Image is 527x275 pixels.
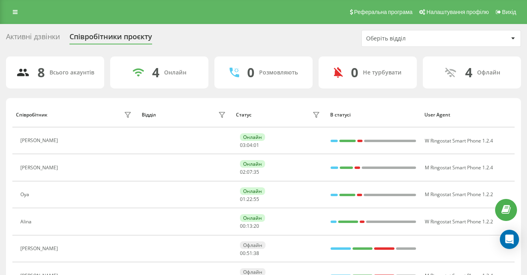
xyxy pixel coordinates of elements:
div: 0 [351,65,358,80]
span: Реферальна програма [354,9,413,15]
span: Вихід [502,9,516,15]
span: 01 [254,142,259,149]
div: Онлайн [164,69,186,76]
div: 4 [152,65,159,80]
span: 03 [240,142,246,149]
div: Всього акаунтів [50,69,94,76]
div: User Agent [424,112,511,118]
div: Статус [236,112,252,118]
div: Офлайн [240,241,265,249]
div: [PERSON_NAME] [20,165,60,171]
span: 01 [240,196,246,203]
div: Офлайн [477,69,500,76]
div: : : [240,251,259,256]
span: 13 [247,223,252,229]
div: : : [240,197,259,202]
span: M Ringostat Smart Phone 1.2.4 [425,164,493,171]
span: Налаштування профілю [426,9,489,15]
div: [PERSON_NAME] [20,246,60,251]
span: W Ringostat Smart Phone 1.2.4 [425,137,493,144]
span: 22 [247,196,252,203]
div: Не турбувати [363,69,402,76]
span: 00 [240,223,246,229]
div: : : [240,169,259,175]
div: Відділ [142,112,156,118]
div: [PERSON_NAME] [20,138,60,143]
span: M Ringostat Smart Phone 1.2.2 [425,191,493,198]
div: Онлайн [240,160,265,168]
div: Open Intercom Messenger [500,230,519,249]
span: 02 [240,169,246,175]
span: 55 [254,196,259,203]
div: Активні дзвінки [6,32,60,45]
div: 0 [247,65,254,80]
span: 20 [254,223,259,229]
span: 04 [247,142,252,149]
div: : : [240,143,259,148]
div: Alina [20,219,34,225]
span: 00 [240,250,246,257]
span: 51 [247,250,252,257]
div: Онлайн [240,214,265,222]
div: Онлайн [240,133,265,141]
div: Оберіть відділ [366,35,462,42]
div: Співробітник [16,112,48,118]
span: W Ringostat Smart Phone 1.2.2 [425,218,493,225]
div: Oya [20,192,31,197]
div: 8 [38,65,45,80]
div: : : [240,223,259,229]
div: В статусі [330,112,417,118]
div: Співробітники проєкту [69,32,152,45]
span: 07 [247,169,252,175]
div: Онлайн [240,187,265,195]
span: 35 [254,169,259,175]
span: 38 [254,250,259,257]
div: 4 [465,65,472,80]
div: Розмовляють [259,69,298,76]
